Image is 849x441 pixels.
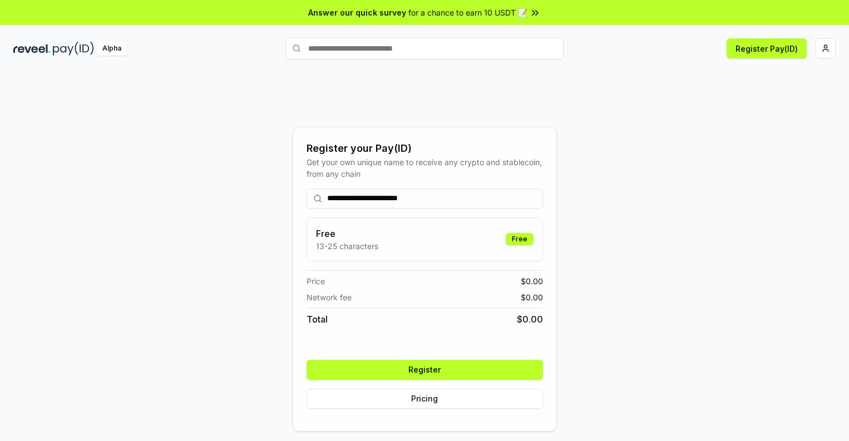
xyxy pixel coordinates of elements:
[307,141,543,156] div: Register your Pay(ID)
[316,227,378,240] h3: Free
[307,313,328,326] span: Total
[506,233,534,245] div: Free
[307,156,543,180] div: Get your own unique name to receive any crypto and stablecoin, from any chain
[408,7,527,18] span: for a chance to earn 10 USDT 📝
[96,42,127,56] div: Alpha
[307,389,543,409] button: Pricing
[521,275,543,287] span: $ 0.00
[307,291,352,303] span: Network fee
[53,42,94,56] img: pay_id
[308,7,406,18] span: Answer our quick survey
[521,291,543,303] span: $ 0.00
[727,38,807,58] button: Register Pay(ID)
[517,313,543,326] span: $ 0.00
[13,42,51,56] img: reveel_dark
[316,240,378,252] p: 13-25 characters
[307,360,543,380] button: Register
[307,275,325,287] span: Price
